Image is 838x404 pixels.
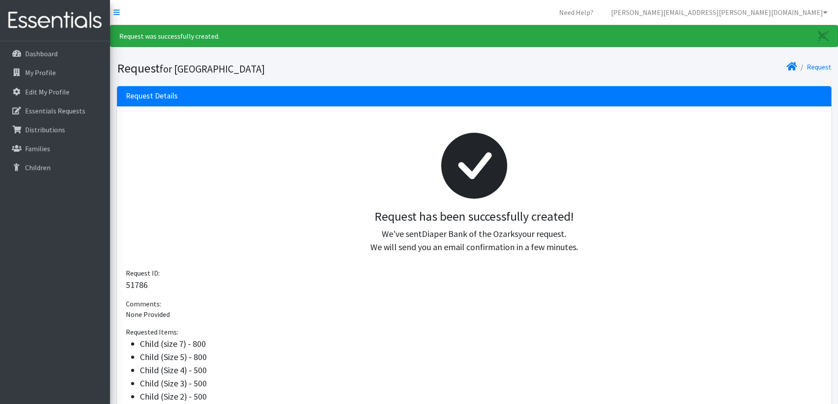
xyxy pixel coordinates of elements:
[422,228,518,239] span: Diaper Bank of the Ozarks
[25,144,50,153] p: Families
[110,25,838,47] div: Request was successfully created.
[126,91,178,101] h3: Request Details
[4,159,106,176] a: Children
[133,209,816,224] h3: Request has been successfully created!
[126,328,178,336] span: Requested Items:
[126,278,823,291] p: 51786
[4,6,106,35] img: HumanEssentials
[25,163,51,172] p: Children
[140,390,823,403] li: Child (Size 2) - 500
[160,62,265,75] small: for [GEOGRAPHIC_DATA]
[4,45,106,62] a: Dashboard
[25,87,70,96] p: Edit My Profile
[4,121,106,138] a: Distributions
[807,62,831,71] a: Request
[552,4,600,21] a: Need Help?
[4,140,106,157] a: Families
[140,350,823,364] li: Child (Size 5) - 800
[140,337,823,350] li: Child (size 7) - 800
[25,106,85,115] p: Essentials Requests
[133,227,816,254] p: We've sent your request. We will send you an email confirmation in a few minutes.
[25,68,56,77] p: My Profile
[809,25,838,47] a: Close
[604,4,834,21] a: [PERSON_NAME][EMAIL_ADDRESS][PERSON_NAME][DOMAIN_NAME]
[25,49,58,58] p: Dashboard
[4,83,106,101] a: Edit My Profile
[140,377,823,390] li: Child (Size 3) - 500
[117,61,471,76] h1: Request
[140,364,823,377] li: Child (Size 4) - 500
[126,269,160,277] span: Request ID:
[4,64,106,81] a: My Profile
[4,102,106,120] a: Essentials Requests
[126,299,161,308] span: Comments:
[25,125,65,134] p: Distributions
[126,310,170,319] span: None Provided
